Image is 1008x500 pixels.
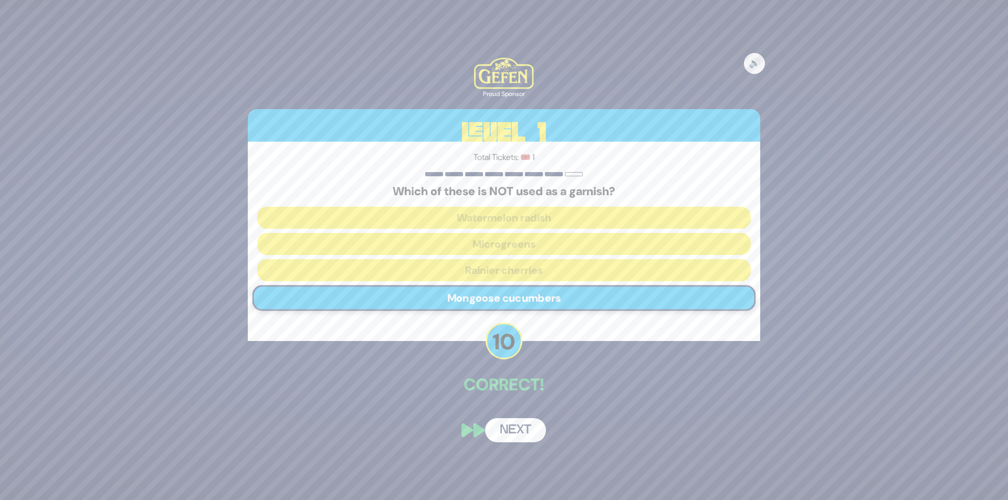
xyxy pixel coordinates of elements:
[257,207,751,229] button: Watermelon radish
[474,58,533,89] img: Kedem
[248,372,760,397] p: Correct!
[257,185,751,198] h5: Which of these is NOT used as a garnish?
[257,233,751,255] button: Microgreens
[257,151,751,164] p: Total Tickets: 🎟️ 1
[248,109,760,156] h3: Level 1
[486,323,522,359] p: 10
[253,285,756,311] button: Mongoose cucumbers
[744,53,765,74] button: 🔊
[485,418,546,442] button: Next
[474,89,533,99] div: Proud Sponsor
[257,259,751,281] button: Rainier cherries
